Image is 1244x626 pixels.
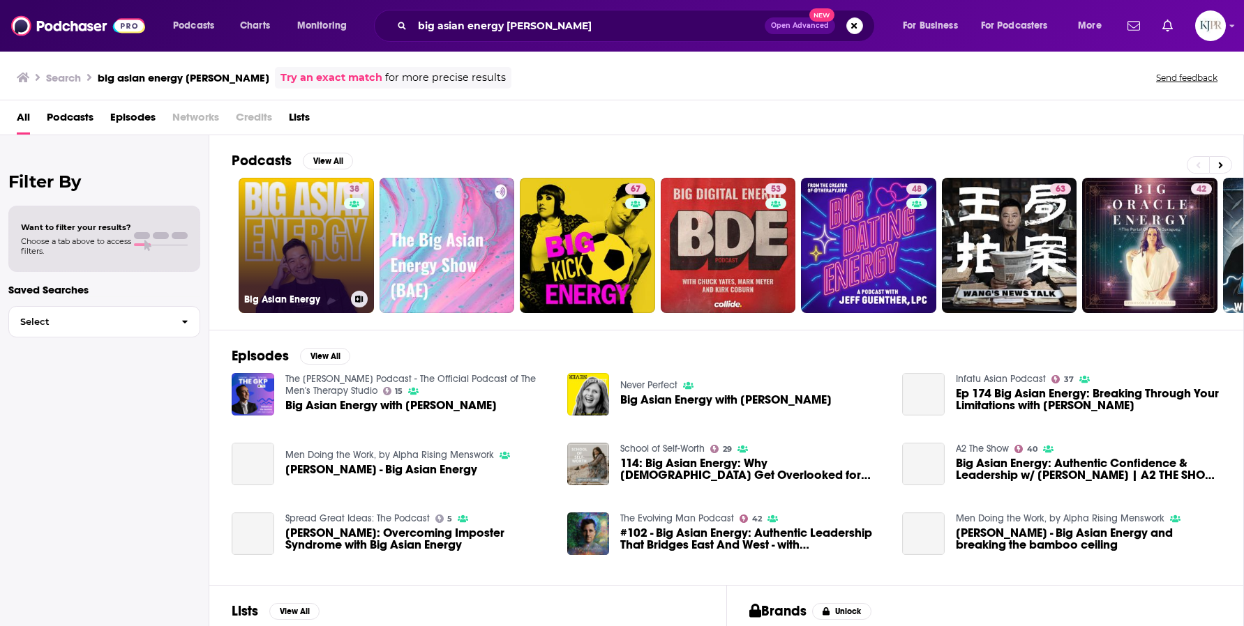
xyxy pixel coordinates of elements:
h2: Episodes [232,347,289,365]
a: 53 [765,183,786,194]
button: Select [8,306,200,337]
a: EpisodesView All [232,347,350,365]
span: Choose a tab above to access filters. [21,236,131,256]
a: Podchaser - Follow, Share and Rate Podcasts [11,13,145,39]
h2: Brands [749,602,807,620]
a: All [17,106,30,135]
span: 42 [752,516,762,522]
span: Networks [172,106,219,135]
button: open menu [163,15,232,37]
a: 48 [906,183,927,194]
a: John Wang - Big Asian Energy and breaking the bamboo ceiling [956,527,1221,551]
span: 67 [631,183,640,197]
a: Never Perfect [620,379,677,391]
span: Credits [236,106,272,135]
h3: Search [46,71,81,84]
img: #102 - Big Asian Energy: Authentic Leadership That Bridges East And West - with John Wang [567,512,610,555]
span: Monitoring [297,16,347,36]
a: The Evolving Man Podcast [620,512,734,524]
span: 53 [771,183,781,197]
a: Episodes [110,106,156,135]
button: open menu [1068,15,1119,37]
a: 29 [710,445,732,453]
a: 63 [1050,183,1071,194]
a: Big Asian Energy with John Wang [620,394,832,406]
span: 5 [447,516,452,522]
a: 15 [383,387,403,395]
a: Men Doing the Work, by Alpha Rising Menswork [956,512,1164,524]
button: Send feedback [1152,72,1222,84]
span: Lists [289,106,310,135]
button: open menu [287,15,365,37]
a: Podcasts [47,106,93,135]
a: Infatu Asian Podcast [956,373,1046,385]
span: Ep 174 Big Asian Energy: Breaking Through Your Limitations with [PERSON_NAME] [956,388,1221,411]
a: Try an exact match [280,70,382,86]
span: Big Asian Energy: Authentic Confidence & Leadership w/ [PERSON_NAME] | A2 THE SHOW #576 [956,457,1221,481]
span: For Business [903,16,958,36]
span: 37 [1064,376,1074,383]
h3: big asian energy [PERSON_NAME] [98,71,269,84]
a: Big Asian Energy with John Wang [567,373,610,415]
span: Big Asian Energy with [PERSON_NAME] [620,394,832,406]
h2: Podcasts [232,152,292,169]
span: [PERSON_NAME] - Big Asian Energy and breaking the bamboo ceiling [956,527,1221,551]
span: 48 [912,183,922,197]
input: Search podcasts, credits, & more... [412,15,765,37]
span: Open Advanced [771,22,829,29]
button: View All [303,153,353,169]
img: 114: Big Asian Energy: Why Asians Get Overlooked for Leadership with John Wang [567,443,610,485]
a: 114: Big Asian Energy: Why Asians Get Overlooked for Leadership with John Wang [620,457,885,481]
span: Want to filter your results? [21,222,131,232]
a: 5 [435,514,453,523]
a: John Wang: Overcoming Imposter Syndrome with Big Asian Energy [232,512,274,555]
span: New [809,8,834,22]
img: Big Asian Energy with John Wang [232,373,274,415]
a: John Wang - Big Asian Energy and breaking the bamboo ceiling [902,512,945,555]
span: Podcasts [173,16,214,36]
a: Men Doing the Work, by Alpha Rising Menswork [285,449,494,461]
button: Unlock [812,603,871,620]
h2: Lists [232,602,258,620]
a: John Wang - Big Asian Energy [285,464,477,475]
a: 67 [625,183,646,194]
a: Big Asian Energy with John Wang [285,399,497,411]
button: Show profile menu [1195,10,1226,41]
span: for more precise results [385,70,506,86]
a: 38Big Asian Energy [239,178,374,313]
div: Search podcasts, credits, & more... [387,10,888,42]
a: Spread Great Ideas: The Podcast [285,512,430,524]
span: 15 [395,388,403,395]
a: Show notifications dropdown [1157,14,1178,38]
span: Big Asian Energy with [PERSON_NAME] [285,399,497,411]
button: Open AdvancedNew [765,17,835,34]
span: Select [9,317,170,326]
span: #102 - Big Asian Energy: Authentic Leadership That Bridges East And West - with [PERSON_NAME] [620,527,885,551]
a: ListsView All [232,602,320,620]
span: 29 [723,446,732,452]
a: 42 [740,514,762,523]
a: 48 [801,178,936,313]
a: PodcastsView All [232,152,353,169]
a: 40 [1014,445,1037,453]
a: #102 - Big Asian Energy: Authentic Leadership That Bridges East And West - with John Wang [620,527,885,551]
a: 42 [1191,183,1212,194]
span: Logged in as KJPRpodcast [1195,10,1226,41]
span: 40 [1027,446,1037,452]
a: Big Asian Energy: Authentic Confidence & Leadership w/ John Wang | A2 THE SHOW #576 [902,443,945,485]
button: open menu [972,15,1068,37]
span: For Podcasters [981,16,1048,36]
a: John Wang - Big Asian Energy [232,443,274,485]
a: 53 [661,178,796,313]
a: 38 [344,183,365,194]
span: 114: Big Asian Energy: Why [DEMOGRAPHIC_DATA] Get Overlooked for Leadership with [PERSON_NAME] [620,457,885,481]
button: open menu [893,15,975,37]
button: View All [300,348,350,365]
a: 63 [942,178,1077,313]
a: The Gabi Koyenov Podcast - The Official Podcast of The Men's Therapy Studio [285,373,536,397]
a: Show notifications dropdown [1122,14,1146,38]
a: Ep 174 Big Asian Energy: Breaking Through Your Limitations with John Wang [902,373,945,415]
a: John Wang: Overcoming Imposter Syndrome with Big Asian Energy [285,527,550,551]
